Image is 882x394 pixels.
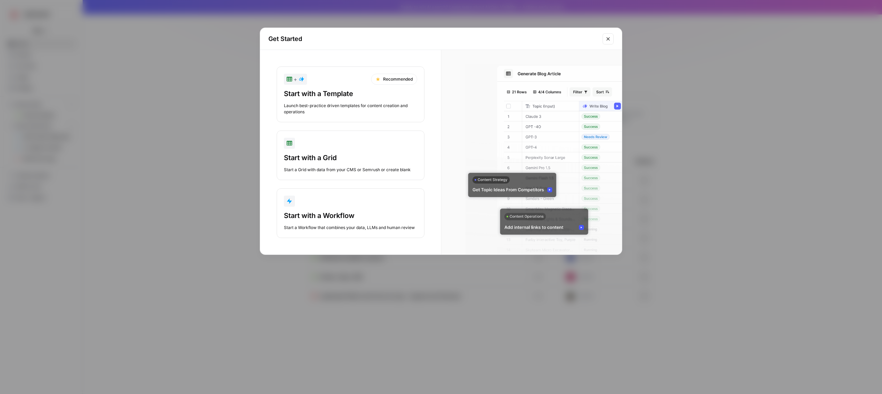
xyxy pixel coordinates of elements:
[603,33,614,44] button: Close modal
[277,131,424,180] button: Start with a GridStart a Grid with data from your CMS or Semrush or create blank
[284,103,417,115] div: Launch best-practice driven templates for content creation and operations
[277,66,424,122] button: +RecommendedStart with a TemplateLaunch best-practice driven templates for content creation and o...
[268,34,598,44] h2: Get Started
[371,74,417,85] div: Recommended
[284,167,417,173] div: Start a Grid with data from your CMS or Semrush or create blank
[284,225,417,231] div: Start a Workflow that combines your data, LLMs and human review
[284,89,417,98] div: Start with a Template
[284,211,417,220] div: Start with a Workflow
[284,153,417,163] div: Start with a Grid
[287,75,304,83] div: +
[277,188,424,238] button: Start with a WorkflowStart a Workflow that combines your data, LLMs and human review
